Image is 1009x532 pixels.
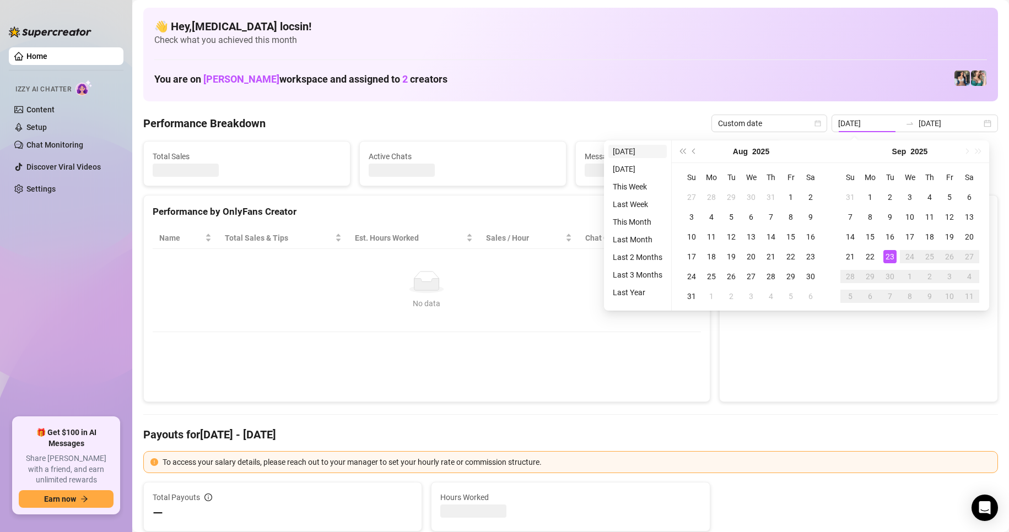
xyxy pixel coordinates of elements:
[972,495,998,521] div: Open Intercom Messenger
[814,120,821,127] span: calendar
[163,456,991,468] div: To access your salary details, please reach out to your manager to set your hourly rate or commis...
[164,297,690,310] div: No data
[355,232,464,244] div: Est. Hours Worked
[905,119,914,128] span: swap-right
[26,184,56,193] a: Settings
[143,116,266,131] h4: Performance Breakdown
[585,232,685,244] span: Chat Conversion
[26,52,47,61] a: Home
[718,115,821,132] span: Custom date
[159,232,203,244] span: Name
[479,227,579,249] th: Sales / Hour
[369,150,557,162] span: Active Chats
[838,117,901,129] input: Start date
[143,427,998,442] h4: Payouts for [DATE] - [DATE]
[19,490,114,508] button: Earn nowarrow-right
[153,227,218,249] th: Name
[154,73,447,85] h1: You are on workspace and assigned to creators
[954,70,970,86] img: Katy
[26,105,55,114] a: Content
[402,73,408,85] span: 2
[905,119,914,128] span: to
[26,140,83,149] a: Chat Monitoring
[585,150,773,162] span: Messages Sent
[15,84,71,95] span: Izzy AI Chatter
[154,19,987,34] h4: 👋 Hey, [MEDICAL_DATA] locsin !
[150,458,158,466] span: exclamation-circle
[204,493,212,501] span: info-circle
[440,491,700,503] span: Hours Worked
[26,162,101,171] a: Discover Viral Videos
[75,80,93,96] img: AI Chatter
[19,453,114,486] span: Share [PERSON_NAME] with a friend, and earn unlimited rewards
[919,117,981,129] input: End date
[218,227,348,249] th: Total Sales & Tips
[154,34,987,46] span: Check what you achieved this month
[579,227,700,249] th: Chat Conversion
[9,26,91,37] img: logo-BBDzfeDw.svg
[80,495,88,503] span: arrow-right
[26,123,47,132] a: Setup
[729,204,989,219] div: Sales by OnlyFans Creator
[19,427,114,449] span: 🎁 Get $100 in AI Messages
[203,73,279,85] span: [PERSON_NAME]
[153,204,701,219] div: Performance by OnlyFans Creator
[971,70,986,86] img: Zaddy
[153,150,341,162] span: Total Sales
[225,232,333,244] span: Total Sales & Tips
[44,495,76,503] span: Earn now
[153,504,163,522] span: —
[153,491,200,503] span: Total Payouts
[486,232,563,244] span: Sales / Hour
